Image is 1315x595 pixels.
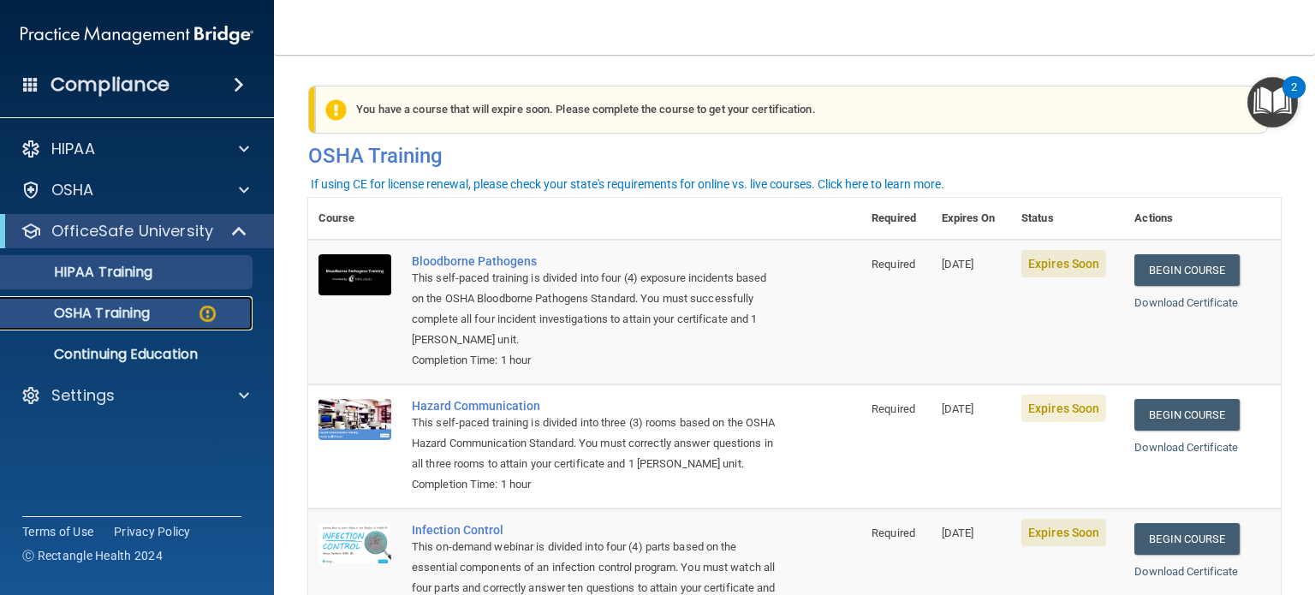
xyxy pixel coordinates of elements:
[308,176,947,193] button: If using CE for license renewal, please check your state's requirements for online vs. live cours...
[315,86,1268,134] div: You have a course that will expire soon. Please complete the course to get your certification.
[412,268,776,350] div: This self-paced training is divided into four (4) exposure incidents based on the OSHA Bloodborne...
[412,350,776,371] div: Completion Time: 1 hour
[942,527,974,539] span: [DATE]
[1020,474,1294,542] iframe: Drift Widget Chat Controller
[1124,198,1281,240] th: Actions
[412,474,776,495] div: Completion Time: 1 hour
[942,258,974,271] span: [DATE]
[51,221,213,241] p: OfficeSafe University
[114,523,191,540] a: Privacy Policy
[311,178,944,190] div: If using CE for license renewal, please check your state's requirements for online vs. live cours...
[22,547,163,564] span: Ⓒ Rectangle Health 2024
[1134,441,1238,454] a: Download Certificate
[21,385,249,406] a: Settings
[21,221,248,241] a: OfficeSafe University
[11,305,150,322] p: OSHA Training
[931,198,1011,240] th: Expires On
[872,402,915,415] span: Required
[51,180,94,200] p: OSHA
[412,413,776,474] div: This self-paced training is divided into three (3) rooms based on the OSHA Hazard Communication S...
[1134,399,1239,431] a: Begin Course
[1011,198,1124,240] th: Status
[861,198,931,240] th: Required
[1134,254,1239,286] a: Begin Course
[412,254,776,268] a: Bloodborne Pathogens
[22,523,93,540] a: Terms of Use
[197,303,218,324] img: warning-circle.0cc9ac19.png
[942,402,974,415] span: [DATE]
[412,523,776,537] a: Infection Control
[51,73,170,97] h4: Compliance
[21,18,253,52] img: PMB logo
[1291,87,1297,110] div: 2
[11,264,152,281] p: HIPAA Training
[1021,395,1106,422] span: Expires Soon
[1134,565,1238,578] a: Download Certificate
[308,198,402,240] th: Course
[51,385,115,406] p: Settings
[21,139,249,159] a: HIPAA
[412,399,776,413] a: Hazard Communication
[1021,250,1106,277] span: Expires Soon
[308,144,1281,168] h4: OSHA Training
[21,180,249,200] a: OSHA
[51,139,95,159] p: HIPAA
[1134,296,1238,309] a: Download Certificate
[11,346,245,363] p: Continuing Education
[872,258,915,271] span: Required
[872,527,915,539] span: Required
[325,99,347,121] img: exclamation-circle-solid-warning.7ed2984d.png
[1247,77,1298,128] button: Open Resource Center, 2 new notifications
